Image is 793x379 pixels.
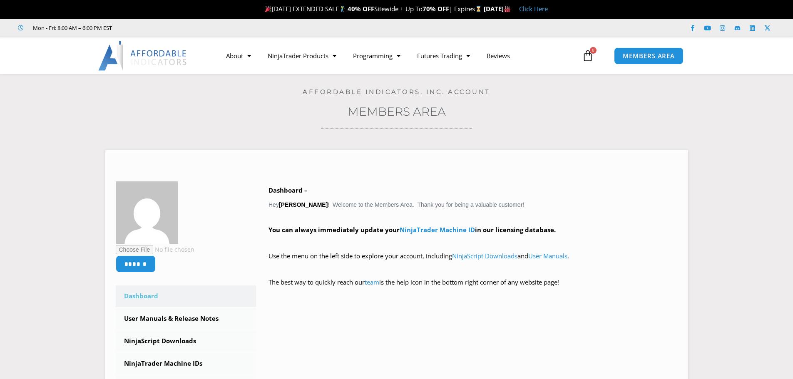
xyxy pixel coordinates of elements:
a: User Manuals [528,252,567,260]
img: 5dd839c71ab32c8cf72d824fe854383de1345f45a45784b7b5213e2a4ba38671 [116,181,178,244]
strong: 70% OFF [423,5,449,13]
a: Futures Trading [409,46,478,65]
div: Hey ! Welcome to the Members Area. Thank you for being a valuable customer! [268,185,678,300]
strong: [PERSON_NAME] [279,201,328,208]
p: The best way to quickly reach our is the help icon in the bottom right corner of any website page! [268,277,678,300]
img: 🏌️‍♂️ [339,6,346,12]
a: NinjaScript Downloads [116,330,256,352]
img: 🏭 [504,6,510,12]
a: 0 [569,44,606,68]
span: MEMBERS AREA [623,53,675,59]
a: Programming [345,46,409,65]
a: Click Here [519,5,548,13]
a: Dashboard [116,285,256,307]
iframe: Customer reviews powered by Trustpilot [124,24,249,32]
span: Mon - Fri: 8:00 AM – 6:00 PM EST [31,23,112,33]
strong: You can always immediately update your in our licensing database. [268,225,556,234]
a: Reviews [478,46,518,65]
a: About [218,46,259,65]
a: MEMBERS AREA [614,47,684,64]
a: NinjaScript Downloads [452,252,517,260]
img: 🎉 [265,6,271,12]
strong: [DATE] [484,5,511,13]
img: ⌛ [475,6,482,12]
b: Dashboard – [268,186,308,194]
a: Members Area [348,104,446,119]
a: NinjaTrader Machine IDs [116,353,256,374]
strong: 40% OFF [348,5,374,13]
a: NinjaTrader Products [259,46,345,65]
img: LogoAI | Affordable Indicators – NinjaTrader [98,41,188,71]
a: NinjaTrader Machine ID [400,225,475,234]
span: [DATE] EXTENDED SALE Sitewide + Up To | Expires [263,5,484,13]
span: 0 [590,47,597,54]
nav: Menu [218,46,580,65]
a: team [365,278,379,286]
a: Affordable Indicators, Inc. Account [303,88,490,96]
a: User Manuals & Release Notes [116,308,256,329]
p: Use the menu on the left side to explore your account, including and . [268,250,678,274]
